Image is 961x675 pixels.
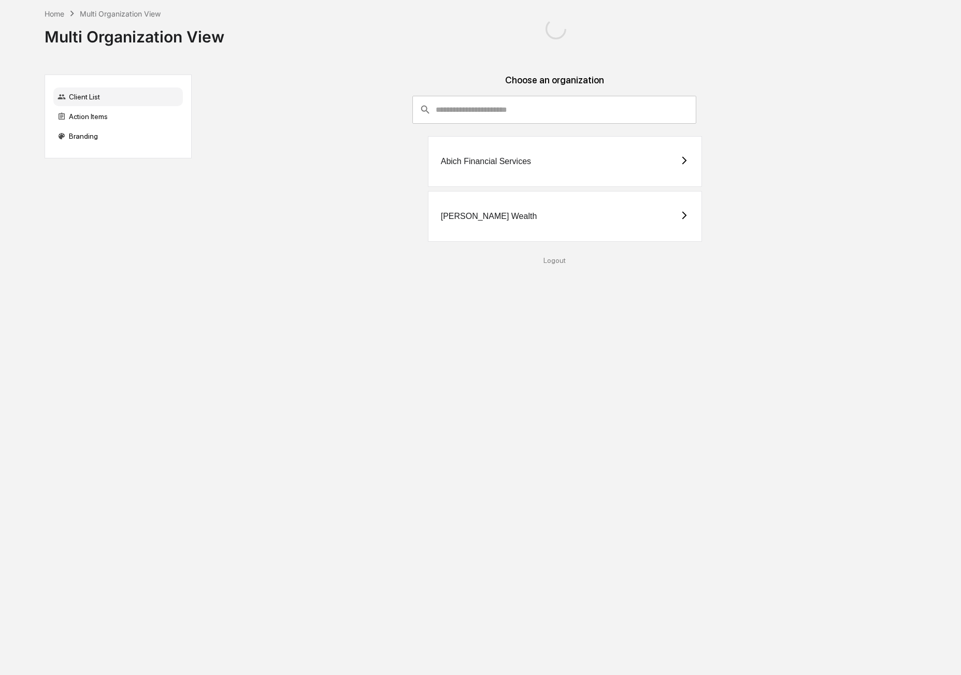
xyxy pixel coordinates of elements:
[412,96,696,124] div: consultant-dashboard__filter-organizations-search-bar
[53,127,183,145] div: Branding
[200,75,910,96] div: Choose an organization
[441,212,537,221] div: [PERSON_NAME] Wealth
[200,256,910,265] div: Logout
[53,107,183,126] div: Action Items
[45,9,64,18] div: Home
[80,9,161,18] div: Multi Organization View
[45,19,224,46] div: Multi Organization View
[441,157,531,166] div: Abich Financial Services
[53,87,183,106] div: Client List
